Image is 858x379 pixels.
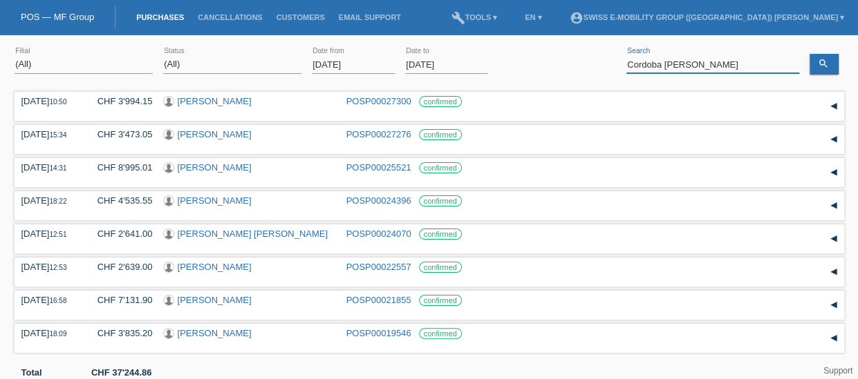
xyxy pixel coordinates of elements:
a: [PERSON_NAME] [178,129,252,139]
a: EN ▾ [518,13,548,21]
a: POSP00025521 [346,162,411,173]
div: expand/collapse [823,162,844,183]
div: expand/collapse [823,195,844,216]
span: 10:50 [49,98,66,106]
div: CHF 2'639.00 [87,262,153,272]
a: Email Support [332,13,408,21]
span: 18:22 [49,197,66,205]
span: 16:58 [49,297,66,304]
a: [PERSON_NAME] [178,96,252,106]
i: search [818,58,829,69]
div: CHF 3'473.05 [87,129,153,139]
div: [DATE] [21,129,77,139]
div: expand/collapse [823,295,844,315]
a: [PERSON_NAME] [178,195,252,206]
a: [PERSON_NAME] [178,162,252,173]
div: CHF 7'131.90 [87,295,153,305]
div: CHF 4'535.55 [87,195,153,206]
a: POSP00019546 [346,328,411,338]
a: Cancellations [191,13,269,21]
span: 14:31 [49,164,66,172]
label: confirmed [419,129,462,140]
b: CHF 37'244.86 [91,367,152,378]
a: POSP00027276 [346,129,411,139]
a: POSP00021855 [346,295,411,305]
label: confirmed [419,262,462,273]
span: 18:09 [49,330,66,338]
label: confirmed [419,328,462,339]
div: CHF 2'641.00 [87,229,153,239]
a: POSP00027300 [346,96,411,106]
div: [DATE] [21,295,77,305]
div: expand/collapse [823,328,844,349]
div: expand/collapse [823,129,844,150]
span: 12:53 [49,264,66,271]
a: Purchases [129,13,191,21]
div: CHF 8'995.01 [87,162,153,173]
div: [DATE] [21,229,77,239]
div: [DATE] [21,195,77,206]
div: expand/collapse [823,262,844,282]
a: POS — MF Group [21,12,94,22]
a: [PERSON_NAME] [178,328,252,338]
div: expand/collapse [823,96,844,117]
label: confirmed [419,195,462,206]
a: [PERSON_NAME] [178,262,252,272]
i: account_circle [570,11,584,25]
div: [DATE] [21,96,77,106]
a: Support [823,366,852,376]
label: confirmed [419,229,462,240]
span: 15:34 [49,131,66,139]
span: 12:51 [49,231,66,238]
a: [PERSON_NAME] [178,295,252,305]
div: [DATE] [21,328,77,338]
i: build [451,11,465,25]
a: [PERSON_NAME] [PERSON_NAME] [178,229,328,239]
a: search [810,54,839,75]
a: Customers [270,13,332,21]
div: expand/collapse [823,229,844,249]
div: CHF 3'835.20 [87,328,153,338]
a: POSP00022557 [346,262,411,272]
b: Total [21,367,42,378]
div: [DATE] [21,262,77,272]
label: confirmed [419,162,462,173]
a: POSP00024070 [346,229,411,239]
label: confirmed [419,295,462,306]
label: confirmed [419,96,462,107]
a: POSP00024396 [346,195,411,206]
a: buildTools ▾ [445,13,505,21]
a: account_circleSwiss E-Mobility Group ([GEOGRAPHIC_DATA]) [PERSON_NAME] ▾ [563,13,851,21]
div: [DATE] [21,162,77,173]
div: CHF 3'994.15 [87,96,153,106]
